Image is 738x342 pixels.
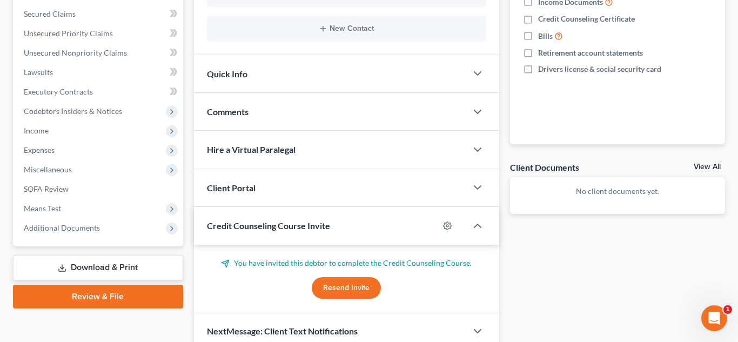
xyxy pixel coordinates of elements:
span: Unsecured Nonpriority Claims [24,48,127,57]
span: Quick Info [207,69,247,79]
span: Executory Contracts [24,87,93,96]
a: Review & File [13,285,183,309]
a: Lawsuits [15,63,183,82]
span: Drivers license & social security card [538,64,661,75]
span: Additional Documents [24,223,100,232]
a: Secured Claims [15,4,183,24]
span: Hire a Virtual Paralegal [207,144,296,155]
span: NextMessage: Client Text Notifications [207,326,358,336]
button: New Contact [216,24,478,33]
span: Income [24,126,49,135]
span: 1 [723,305,732,314]
span: Client Portal [207,183,256,193]
span: SOFA Review [24,184,69,193]
span: Lawsuits [24,68,53,77]
div: Client Documents [510,162,579,173]
span: Credit Counseling Course Invite [207,220,330,231]
span: Expenses [24,145,55,155]
a: SOFA Review [15,179,183,199]
span: Secured Claims [24,9,76,18]
a: Executory Contracts [15,82,183,102]
a: View All [694,163,721,171]
span: Bills [538,31,553,42]
p: No client documents yet. [519,186,716,197]
a: Unsecured Priority Claims [15,24,183,43]
span: Credit Counseling Certificate [538,14,635,24]
iframe: Intercom live chat [701,305,727,331]
span: Miscellaneous [24,165,72,174]
span: Means Test [24,204,61,213]
span: Comments [207,106,249,117]
a: Unsecured Nonpriority Claims [15,43,183,63]
span: Codebtors Insiders & Notices [24,106,122,116]
a: Download & Print [13,255,183,280]
p: You have invited this debtor to complete the Credit Counseling Course. [207,258,486,269]
span: Retirement account statements [538,48,643,58]
span: Unsecured Priority Claims [24,29,113,38]
button: Resend Invite [312,277,381,299]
